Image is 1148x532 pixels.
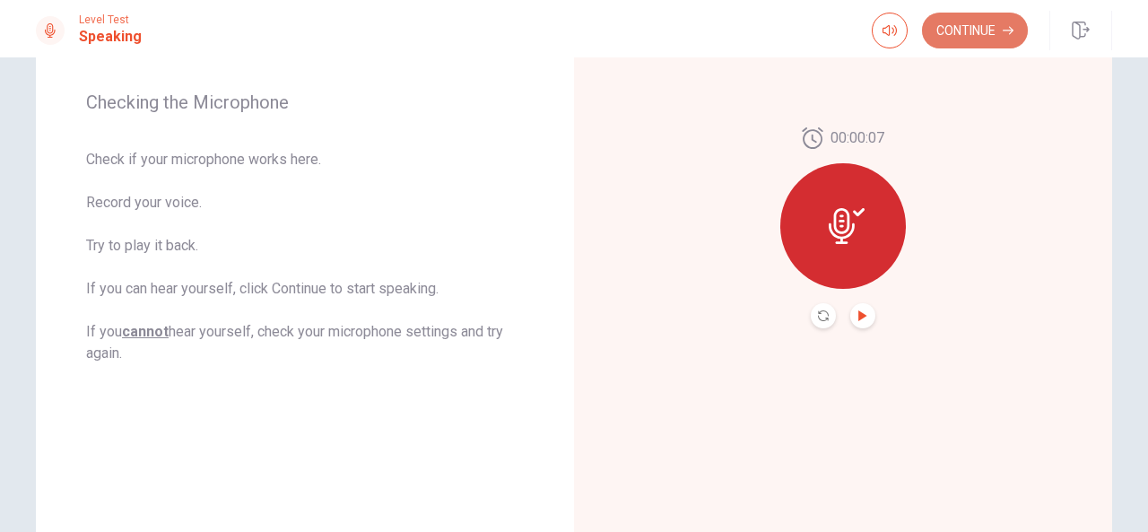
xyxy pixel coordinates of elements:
[831,127,884,149] span: 00:00:07
[122,323,169,340] u: cannot
[922,13,1028,48] button: Continue
[86,92,524,113] span: Checking the Microphone
[79,13,142,26] span: Level Test
[79,26,142,48] h1: Speaking
[86,149,524,364] span: Check if your microphone works here. Record your voice. Try to play it back. If you can hear your...
[850,303,875,328] button: Play Audio
[811,303,836,328] button: Record Again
